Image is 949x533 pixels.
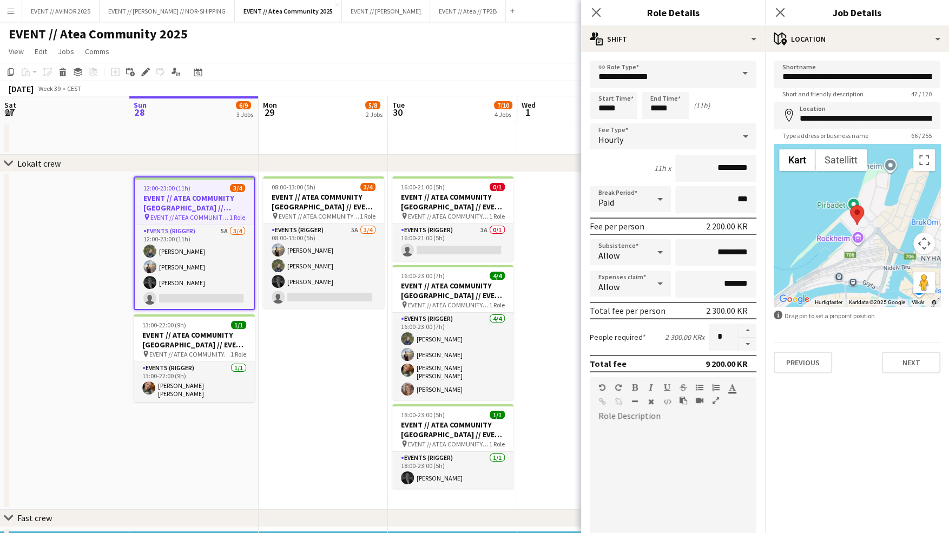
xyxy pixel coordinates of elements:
[392,176,513,261] app-job-card: 16:00-21:00 (5h)0/1EVENT // ATEA COMMUNITY [GEOGRAPHIC_DATA] // EVENT CREW EVENT // ATEA COMMUNIT...
[263,224,384,308] app-card-role: Events (Rigger)5A3/408:00-13:00 (5h)[PERSON_NAME][PERSON_NAME][PERSON_NAME]
[647,383,655,392] button: Italic
[401,272,445,280] span: 16:00-23:00 (7h)
[263,192,384,212] h3: EVENT // ATEA COMMUNITY [GEOGRAPHIC_DATA] // EVENT CREW
[67,84,81,93] div: CEST
[9,47,24,56] span: View
[776,292,812,306] a: Åpne dette området i Google Maps (et nytt vindu åpnes)
[590,305,665,316] div: Total fee per person
[490,183,505,191] span: 0/1
[150,213,229,221] span: EVENT // ATEA COMMUNITY [GEOGRAPHIC_DATA] // EVENT CREW
[739,338,756,351] button: Decrease
[30,44,51,58] a: Edit
[654,163,671,173] div: 11h x
[696,396,703,405] button: Insert video
[366,110,383,119] div: 2 Jobs
[134,314,255,402] div: 13:00-22:00 (9h)1/1EVENT // ATEA COMMUNITY [GEOGRAPHIC_DATA] // EVENT CREW EVENT // ATEA COMMUNIT...
[598,281,620,292] span: Allow
[774,352,832,373] button: Previous
[17,158,61,169] div: Lokalt crew
[236,110,253,119] div: 3 Jobs
[490,272,505,280] span: 4/4
[598,250,620,261] span: Allow
[631,383,638,392] button: Bold
[590,358,627,369] div: Total fee
[149,350,230,358] span: EVENT // ATEA COMMUNITY [GEOGRAPHIC_DATA] // EVENT CREW LED
[680,396,687,405] button: Paste as plain text
[706,358,748,369] div: 9 200.00 KR
[132,106,147,119] span: 28
[408,301,489,309] span: EVENT // ATEA COMMUNITY [GEOGRAPHIC_DATA] // EVENT CREW
[3,106,16,119] span: 27
[58,47,74,56] span: Jobs
[815,299,842,306] button: Hurtigtaster
[739,324,756,338] button: Increase
[143,184,190,192] span: 12:00-23:00 (11h)
[663,397,671,406] button: HTML Code
[581,5,765,19] h3: Role Details
[590,221,644,232] div: Fee per person
[263,176,384,308] app-job-card: 08:00-13:00 (5h)3/4EVENT // ATEA COMMUNITY [GEOGRAPHIC_DATA] // EVENT CREW EVENT // ATEA COMMUNIT...
[35,47,47,56] span: Edit
[490,411,505,419] span: 1/1
[9,26,188,42] h1: EVENT // Atea Community 2025
[849,299,905,305] span: Kartdata ©2025 Google
[728,383,736,392] button: Text Color
[631,397,638,406] button: Horizontal Line
[694,101,710,110] div: (11h)
[231,321,246,329] span: 1/1
[392,281,513,300] h3: EVENT // ATEA COMMUNITY [GEOGRAPHIC_DATA] // EVENT CREW
[581,26,765,52] div: Shift
[401,411,445,419] span: 18:00-23:00 (5h)
[598,197,614,208] span: Paid
[134,100,147,110] span: Sun
[495,110,512,119] div: 4 Jobs
[85,47,109,56] span: Comms
[392,100,405,110] span: Tue
[408,440,489,448] span: EVENT // ATEA COMMUNITY [GEOGRAPHIC_DATA] // EVENT CREW
[4,44,28,58] a: View
[229,213,245,221] span: 1 Role
[696,383,703,392] button: Unordered List
[408,212,489,220] span: EVENT // ATEA COMMUNITY [GEOGRAPHIC_DATA] // EVENT CREW
[522,100,536,110] span: Wed
[135,225,254,309] app-card-role: Events (Rigger)5A3/412:00-23:00 (11h)[PERSON_NAME][PERSON_NAME][PERSON_NAME]
[712,383,720,392] button: Ordered List
[134,362,255,402] app-card-role: Events (Rigger)1/113:00-22:00 (9h)[PERSON_NAME] [PERSON_NAME]
[230,350,246,358] span: 1 Role
[263,100,277,110] span: Mon
[902,131,940,140] span: 66 / 255
[142,321,186,329] span: 13:00-22:00 (9h)
[647,397,655,406] button: Clear Formatting
[272,183,315,191] span: 08:00-13:00 (5h)
[401,183,445,191] span: 16:00-21:00 (5h)
[392,265,513,400] app-job-card: 16:00-23:00 (7h)4/4EVENT // ATEA COMMUNITY [GEOGRAPHIC_DATA] // EVENT CREW EVENT // ATEA COMMUNIT...
[230,184,245,192] span: 3/4
[54,44,78,58] a: Jobs
[261,106,277,119] span: 29
[9,83,34,94] div: [DATE]
[235,1,342,22] button: EVENT // Atea Community 2025
[360,212,375,220] span: 1 Role
[913,233,935,254] button: Kontroller for kamera på kartet
[913,272,935,293] button: Dra Klypemannen på kartet for å åpne Street View
[913,149,935,171] button: Slå fullskjermvisning av eller på
[392,404,513,489] app-job-card: 18:00-23:00 (5h)1/1EVENT // ATEA COMMUNITY [GEOGRAPHIC_DATA] // EVENT CREW EVENT // ATEA COMMUNIT...
[365,101,380,109] span: 5/8
[392,224,513,261] app-card-role: Events (Rigger)3A0/116:00-21:00 (5h)
[665,332,704,342] div: 2 300.00 KR x
[520,106,536,119] span: 1
[494,101,512,109] span: 7/10
[392,192,513,212] h3: EVENT // ATEA COMMUNITY [GEOGRAPHIC_DATA] // EVENT CREW
[489,301,505,309] span: 1 Role
[598,383,606,392] button: Undo
[774,131,877,140] span: Type address or business name
[706,221,748,232] div: 2 200.00 KR
[590,332,646,342] label: People required
[489,212,505,220] span: 1 Role
[712,396,720,405] button: Fullscreen
[134,330,255,350] h3: EVENT // ATEA COMMUNITY [GEOGRAPHIC_DATA] // EVENT CREW
[615,383,622,392] button: Redo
